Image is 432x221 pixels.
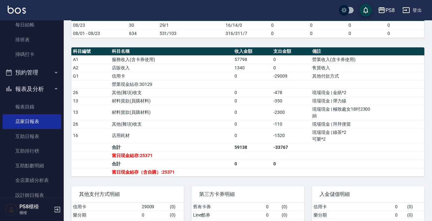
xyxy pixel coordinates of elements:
td: 現場現金 | 彈力線 [311,97,424,105]
div: PS8 [385,6,395,14]
td: 16 [71,128,110,143]
td: 信用卡 [71,203,140,211]
td: 0 [233,72,272,80]
td: 樂分期 [71,211,140,219]
span: 第三方卡券明細 [199,191,296,197]
td: 0 [272,55,311,64]
td: 0 [386,29,424,38]
th: 科目編號 [71,47,110,56]
td: ( 0 ) [406,211,424,219]
td: 現場現金 | 拜拜便當 [311,120,424,128]
td: 營業現金結存:30129 [110,80,233,88]
span: 入金儲值明細 [320,191,417,197]
td: 0 [270,29,308,38]
img: Person [5,203,18,216]
a: 報表目錄 [3,100,61,114]
a: 每日結帳 [3,17,61,32]
td: 634 [127,29,158,38]
a: 店家日報表 [3,114,61,129]
td: 26 [71,88,110,97]
a: 互助日報表 [3,129,61,144]
td: G1 [71,72,110,80]
td: ( 0 ) [280,211,304,219]
td: 合計 [110,143,233,151]
td: 16/14/0 [224,21,270,29]
td: 0 [233,105,272,120]
td: 57798 [233,55,272,64]
td: 08/23 [71,21,127,29]
td: 29/1 [158,21,224,29]
td: 舊有卡券 [191,203,264,211]
a: 互助排行榜 [3,144,61,158]
td: -2300 [272,105,311,120]
td: 13 [71,105,110,120]
td: 0 [272,160,311,168]
td: 531/103 [158,29,224,38]
td: 服務收入(含卡券使用) [110,55,233,64]
td: -350 [272,97,311,105]
td: 08/01 - 08/23 [71,29,127,38]
td: 13 [71,97,110,105]
td: ( 0 ) [406,203,424,211]
td: 0 [347,21,385,29]
a: 全店業績分析表 [3,173,61,188]
td: 合計 [110,160,233,168]
table: a dense table [71,13,424,38]
td: -110 [272,120,311,128]
td: 0 [347,29,385,38]
td: 0 [233,97,272,105]
td: 0 [264,203,280,211]
p: 櫃檯 [19,210,52,216]
span: 其他支付方式明細 [79,191,176,197]
button: 登出 [400,4,424,16]
td: ( 0 ) [168,203,184,211]
button: 報表及分析 [3,81,61,97]
td: 信用卡 [312,203,394,211]
td: 0 [233,88,272,97]
td: 0 [264,211,280,219]
td: 營業收入(含卡券使用) [311,55,424,64]
button: save [359,4,372,17]
td: 0 [308,29,347,38]
td: 0 [140,211,168,219]
td: 信用卡 [110,72,233,80]
td: 現場現金 | 金紙*2 [311,88,424,97]
td: A2 [71,64,110,72]
td: -1520 [272,128,311,143]
td: 1340 [233,64,272,72]
td: 0 [393,211,406,219]
td: 售貨收入 [311,64,424,72]
td: 0 [308,21,347,29]
td: 材料貨款(員購材料) [110,97,233,105]
td: 0 [233,128,272,143]
td: 26 [71,120,110,128]
td: 樂分期 [312,211,394,219]
td: 當日現金結存:25371 [110,151,233,160]
img: Logo [8,6,26,14]
td: 店用耗材 [110,128,233,143]
td: 店販收入 [110,64,233,72]
th: 備註 [311,47,424,56]
td: 0 [386,21,424,29]
th: 收入金額 [233,47,272,56]
td: ( 0 ) [280,203,304,211]
a: 設計師日報表 [3,188,61,203]
a: 排班表 [3,32,61,47]
td: 現場現金 | 綠茶*2 可樂*2 [311,128,424,143]
h5: PS8櫃檯 [19,204,52,210]
button: PS8 [375,4,397,17]
td: 材料貨款(員購材料) [110,105,233,120]
td: 現場現金 | 極致處女18吋2300 娟 [311,105,424,120]
td: -478 [272,88,311,97]
td: 其他付款方式 [311,72,424,80]
table: a dense table [71,47,424,176]
td: ( 0 ) [168,211,184,219]
td: 其他(雜項)收支 [110,120,233,128]
button: 預約管理 [3,64,61,81]
td: 0 [233,120,272,128]
td: 0 [272,64,311,72]
td: 29009 [140,203,168,211]
td: 0 [393,203,406,211]
td: Line酷券 [191,211,264,219]
td: 0 [270,21,308,29]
